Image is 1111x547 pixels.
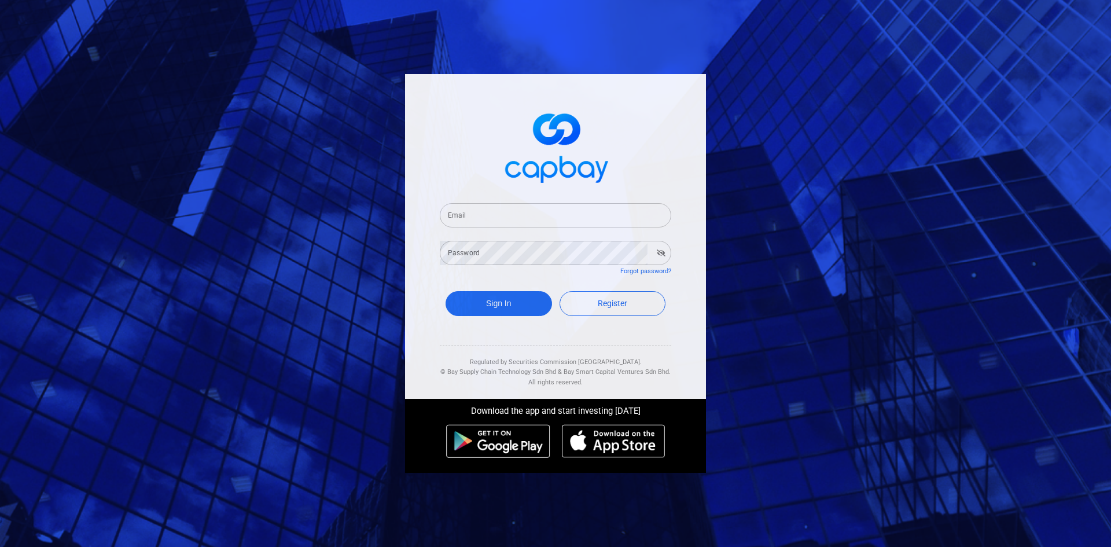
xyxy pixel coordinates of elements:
div: Download the app and start investing [DATE] [396,399,715,418]
span: Bay Smart Capital Ventures Sdn Bhd. [564,368,671,376]
img: logo [498,103,613,189]
span: Register [598,299,627,308]
span: © Bay Supply Chain Technology Sdn Bhd [440,368,556,376]
img: android [446,424,550,458]
a: Forgot password? [620,267,671,275]
img: ios [562,424,665,458]
div: Regulated by Securities Commission [GEOGRAPHIC_DATA]. & All rights reserved. [440,346,671,388]
button: Sign In [446,291,552,316]
a: Register [560,291,666,316]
